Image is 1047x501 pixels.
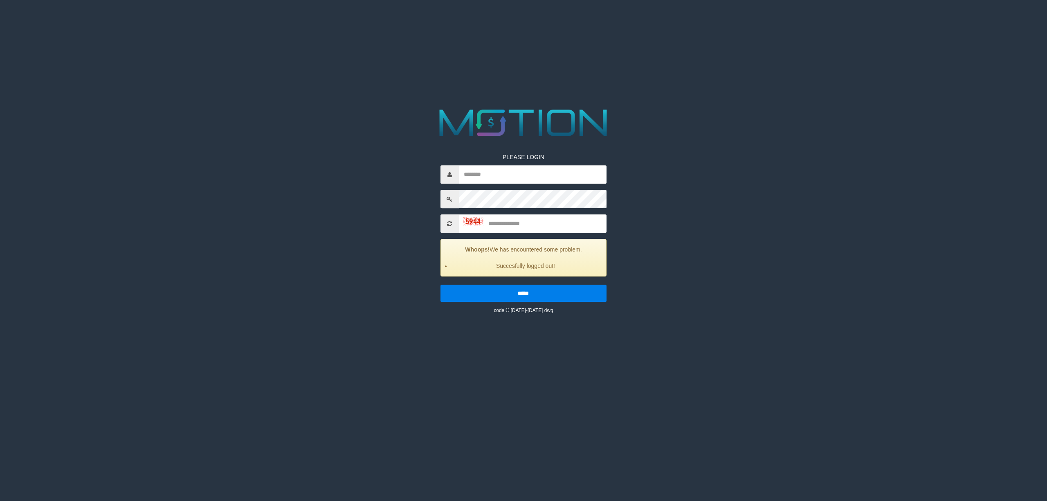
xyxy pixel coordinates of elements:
p: PLEASE LOGIN [440,153,607,161]
img: MOTION_logo.png [432,105,615,141]
li: Succesfully logged out! [451,262,600,270]
img: captcha [463,217,483,225]
strong: Whoops! [465,246,490,253]
small: code © [DATE]-[DATE] dwg [494,308,553,313]
div: We has encountered some problem. [440,239,607,276]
